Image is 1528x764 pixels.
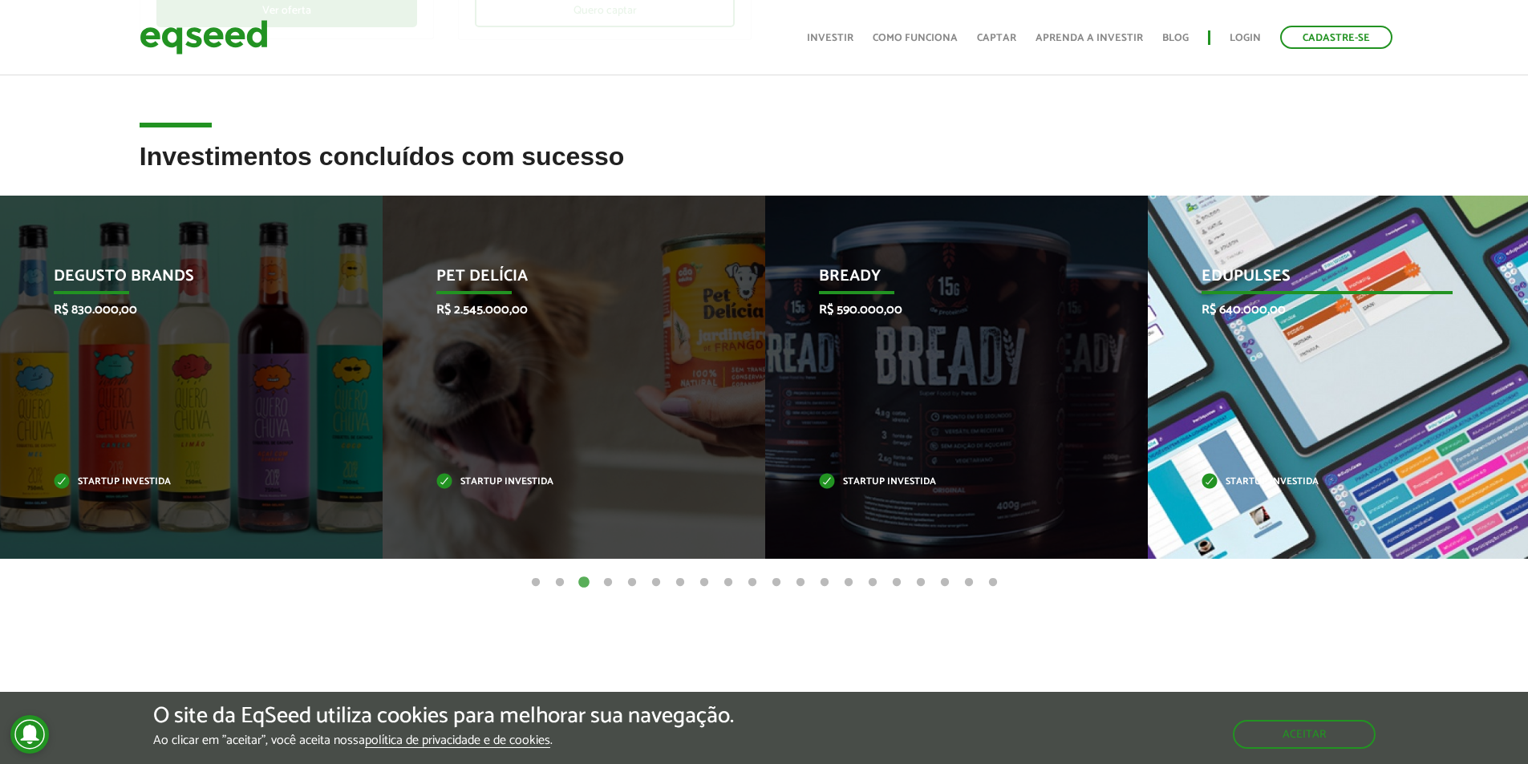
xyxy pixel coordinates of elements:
button: 19 of 20 [961,575,977,591]
p: R$ 590.000,00 [819,302,1070,317]
button: 10 of 20 [744,575,760,591]
button: 1 of 20 [528,575,544,591]
button: 20 of 20 [985,575,1001,591]
button: 16 of 20 [889,575,905,591]
img: EqSeed [140,16,268,59]
button: 8 of 20 [696,575,712,591]
p: Degusto Brands [54,267,305,294]
button: 2 of 20 [552,575,568,591]
p: R$ 830.000,00 [54,302,305,317]
button: 18 of 20 [937,575,953,591]
h2: Investimentos concluídos com sucesso [140,143,1389,195]
button: 5 of 20 [624,575,640,591]
button: 11 of 20 [768,575,784,591]
a: Login [1230,33,1261,43]
p: Bready [819,267,1070,294]
a: Investir [807,33,853,43]
button: 6 of 20 [648,575,664,591]
p: Pet Delícia [436,267,687,294]
button: 14 of 20 [841,575,857,591]
button: 9 of 20 [720,575,736,591]
p: Edupulses [1202,267,1453,294]
p: R$ 640.000,00 [1202,302,1453,317]
button: Aceitar [1233,720,1376,749]
h5: O site da EqSeed utiliza cookies para melhorar sua navegação. [153,704,734,729]
button: 17 of 20 [913,575,929,591]
p: R$ 2.545.000,00 [436,302,687,317]
a: Aprenda a investir [1036,33,1143,43]
a: Blog [1162,33,1189,43]
button: 7 of 20 [672,575,688,591]
button: 3 of 20 [576,575,592,591]
a: Captar [977,33,1016,43]
p: Startup investida [54,478,305,487]
p: Ao clicar em "aceitar", você aceita nossa . [153,733,734,748]
p: Startup investida [436,478,687,487]
p: Startup investida [1202,478,1453,487]
a: Cadastre-se [1280,26,1392,49]
button: 15 of 20 [865,575,881,591]
button: 13 of 20 [817,575,833,591]
button: 4 of 20 [600,575,616,591]
p: Startup investida [819,478,1070,487]
a: política de privacidade e de cookies [365,734,550,748]
button: 12 of 20 [792,575,809,591]
a: Como funciona [873,33,958,43]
